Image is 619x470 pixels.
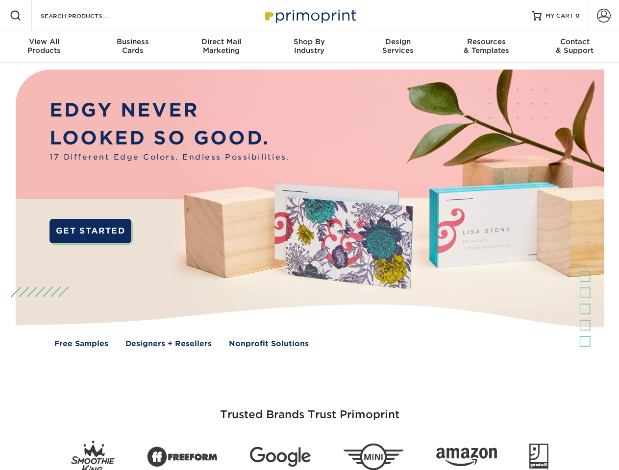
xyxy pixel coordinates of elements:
p: EDGY NEVER [50,96,290,124]
a: Direct MailMarketing [177,31,265,63]
div: Cards [88,37,176,55]
span: 17 Different Edge Colors. Endless Possibilities. [50,152,290,163]
img: Primoprint [261,5,359,26]
img: Google [250,447,311,467]
span: Resources [442,37,530,46]
span: Direct Mail [177,37,265,46]
a: Designers + Resellers [125,338,212,350]
a: Resources& Templates [442,31,530,63]
div: Marketing [177,37,265,55]
h3: Trusted Brands Trust Primoprint [23,385,596,433]
a: Contact& Support [531,31,619,63]
span: Shop By [265,37,353,46]
div: & Templates [442,37,530,55]
span: Design [354,37,442,46]
div: Services [354,37,442,55]
a: DesignServices [354,31,442,63]
span: Business [88,37,176,46]
a: BusinessCards [88,31,176,63]
a: Shop ByIndustry [265,31,353,63]
a: GET STARTED [50,219,131,243]
span: Contact [531,37,619,46]
a: Nonprofit Solutions [229,338,309,350]
input: SEARCH PRODUCTS..... [40,10,135,22]
span: 0 [575,12,580,19]
div: Industry [265,37,353,55]
img: Amazon [436,448,497,467]
img: Goodwill [529,444,548,470]
span: MY CART [545,12,573,20]
a: Free Samples [54,338,108,350]
div: & Support [531,37,619,55]
p: LOOKED SO GOOD. [50,124,290,152]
